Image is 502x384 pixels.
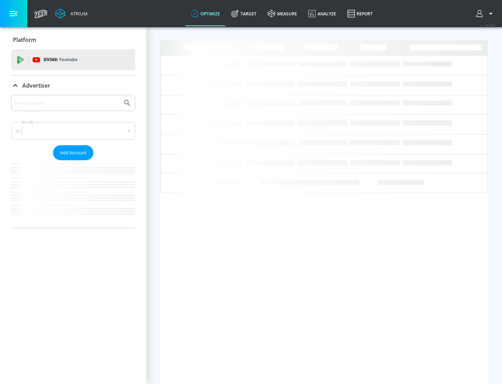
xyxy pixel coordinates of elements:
div: Platform [11,30,135,50]
a: optimize [185,1,226,26]
span: Add Account [60,149,86,157]
p: Youtube [59,56,77,63]
span: v 4.28.0 [485,23,495,27]
a: Atrium [55,8,88,19]
p: DV360: [44,56,77,64]
a: measure [262,1,303,26]
a: Analyze [303,1,342,26]
div: DV360: Youtube [11,49,135,70]
a: Target [226,1,262,26]
a: Report [342,1,378,26]
button: Add Account [53,145,93,160]
p: Platform [13,36,36,44]
div: Advertiser [11,76,135,95]
div: Advertiser [11,95,135,228]
p: Advertiser [22,82,50,89]
div: A-Z [11,122,135,140]
nav: list of Advertiser [11,160,135,228]
label: Sort By [20,120,35,124]
div: Atrium [68,10,88,17]
input: Search by name [14,98,120,108]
